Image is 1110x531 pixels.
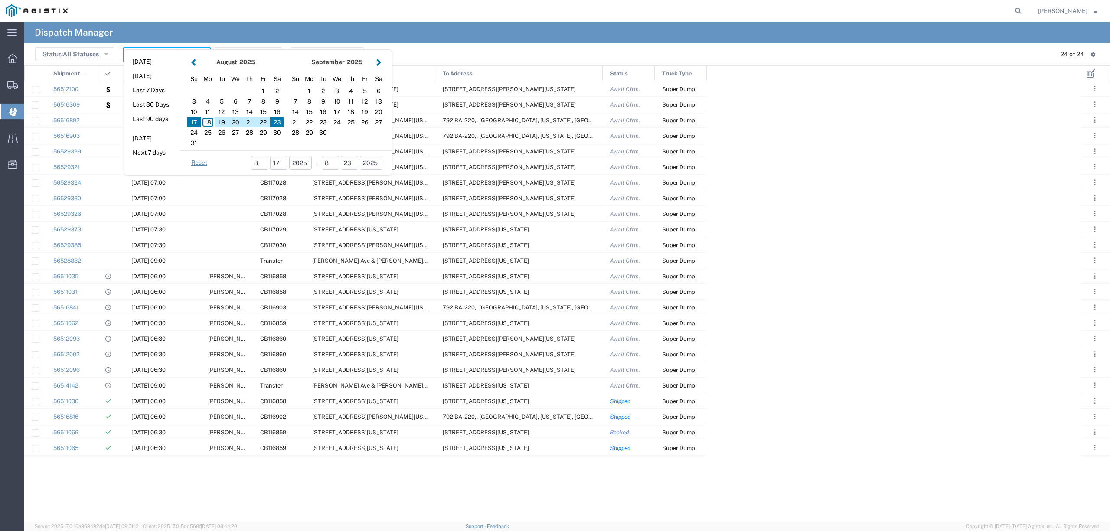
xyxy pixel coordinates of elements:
[260,195,286,202] span: CB117028
[131,398,166,404] span: 08/18/2025, 06:00
[256,117,270,127] div: 22
[53,66,88,81] span: Shipment No.
[443,66,473,81] span: To Address
[208,398,255,404] span: Jose Fuentes
[208,336,255,342] span: Randy Streiff
[302,127,316,138] div: 29
[35,22,113,43] h4: Dispatch Manager
[662,304,695,311] span: Super Dump
[443,242,529,248] span: 780 Diamond Ave, Red Bluff, California, 96080, United States
[53,367,80,373] a: 56512096
[372,117,385,127] div: 27
[260,367,286,373] span: CB116860
[610,179,640,186] span: Await Cfrm.
[662,273,695,280] span: Super Dump
[260,289,286,295] span: CB116858
[260,179,286,186] span: CB117028
[131,211,166,217] span: 08/19/2025, 07:00
[260,398,286,404] span: CB116858
[316,96,330,107] div: 9
[662,226,695,233] span: Super Dump
[215,72,229,86] div: Tuesday
[610,133,640,139] span: Await Cfrm.
[53,398,78,404] a: 56511038
[1089,426,1101,438] button: ...
[358,107,372,117] div: 19
[316,158,318,167] span: -
[610,367,640,373] span: Await Cfrm.
[358,96,372,107] div: 12
[201,127,215,138] div: 25
[610,101,640,108] span: Await Cfrm.
[6,4,68,17] img: logo
[312,382,509,389] span: De Wolf Ave & E. Donner Ave, Clovis, California, United States
[1094,302,1096,313] span: . . .
[443,179,576,186] span: 5365 Clark Rd, Paradise, California, 95969, United States
[358,86,372,96] div: 5
[662,179,695,186] span: Super Dump
[344,86,358,96] div: 4
[312,211,445,217] span: 2226 Veatch St, Oroville, California, 95965, United States
[610,320,640,326] span: Await Cfrm.
[208,414,255,420] span: Robert Maciel
[288,72,302,86] div: Sunday
[1089,442,1101,454] button: ...
[1089,332,1101,345] button: ...
[312,195,445,202] span: 2226 Veatch St, Oroville, California, 95965, United States
[131,179,166,186] span: 08/19/2025, 07:00
[1094,84,1096,94] span: . . .
[53,414,78,420] a: 56516816
[360,156,382,170] input: yyyy
[312,336,398,342] span: 1050 North Court St, Redding, California, 96001, United States
[1089,348,1101,360] button: ...
[53,429,78,436] a: 56511069
[1094,349,1096,359] span: . . .
[1089,192,1101,204] button: ...
[260,257,283,264] span: Transfer
[662,382,695,389] span: Super Dump
[260,336,286,342] span: CB116860
[124,69,180,83] button: [DATE]
[53,179,81,186] a: 56529324
[610,382,640,389] span: Await Cfrm.
[1094,99,1096,110] span: . . .
[208,320,255,326] span: Kashmira Singh Atwal
[1089,379,1101,391] button: ...
[443,273,529,280] span: 1771 Live Oak Blvd, Yuba City, California, 95991, United States
[662,320,695,326] span: Super Dump
[215,96,229,107] div: 5
[662,367,695,373] span: Super Dump
[330,117,344,127] div: 24
[344,72,358,86] div: Thursday
[53,148,81,155] a: 56529329
[662,398,695,404] span: Super Dump
[53,242,81,248] a: 56529385
[322,156,339,170] input: mm
[256,86,270,96] div: 1
[256,72,270,86] div: Friday
[1094,365,1096,375] span: . . .
[316,107,330,117] div: 16
[215,117,229,127] div: 19
[53,351,80,358] a: 56512092
[1089,130,1101,142] button: ...
[242,117,256,127] div: 21
[242,96,256,107] div: 7
[53,382,78,389] a: 56514142
[1089,83,1101,95] button: ...
[610,211,640,217] span: Await Cfrm.
[1089,364,1101,376] button: ...
[443,164,576,170] span: 5365 Clark Rd, Paradise, California, 95969, United States
[270,72,284,86] div: Saturday
[443,257,529,264] span: 308 W Alluvial Ave, Clovis, California, 93611, United States
[229,107,242,117] div: 13
[1089,239,1101,251] button: ...
[312,273,398,280] span: 7741 Hammonton Rd, Marysville, California, 95901, United States
[443,226,529,233] span: 780 Diamond Ave, Red Bluff, California, 96080, United States
[270,156,287,170] input: dd
[201,72,215,86] div: Monday
[291,47,364,61] button: Advanced Search
[662,133,695,139] span: Super Dump
[372,107,385,117] div: 20
[53,211,81,217] a: 56529326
